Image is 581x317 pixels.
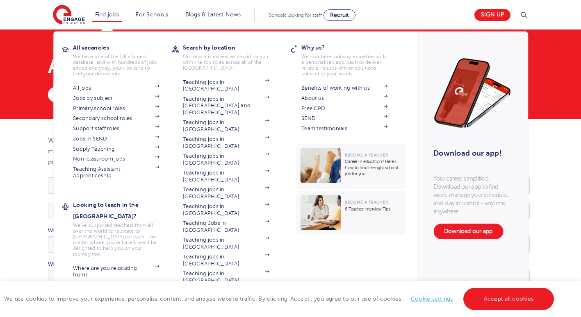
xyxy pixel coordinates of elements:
a: Team testimonials [301,125,387,132]
a: Teaching jobs in [GEOGRAPHIC_DATA] [183,79,269,93]
input: Subscribe to updates from Engage [2,214,7,220]
a: Primary school roles [73,105,159,112]
a: Sign up [474,9,510,21]
a: Benefits of working with us [301,85,387,91]
a: Teaching jobs in [GEOGRAPHIC_DATA] [183,153,269,166]
span: Schools looking for staff [269,12,322,18]
p: We have one of the UK's largest database. and with hundreds of jobs added everyday. you'll be sur... [73,54,159,77]
a: Teaching jobs in [GEOGRAPHIC_DATA] [183,119,269,133]
a: Teaching jobs in [GEOGRAPHIC_DATA] [183,203,269,217]
a: Teaching jobs in [GEOGRAPHIC_DATA] [183,136,269,149]
a: Teaching Assistant Apprenticeship [73,166,159,179]
a: Teaching jobs in [GEOGRAPHIC_DATA] and [GEOGRAPHIC_DATA] [183,96,269,116]
p: 6 Teacher Interview Tips [345,206,402,212]
span: Recruit [330,12,349,18]
a: Jobs by subject [73,95,159,102]
h3: Download our app! [433,144,508,162]
a: Teaching jobs in [GEOGRAPHIC_DATA] [183,186,269,200]
p: We've supported teachers from all over the world to relocate to [GEOGRAPHIC_DATA] to teach - no m... [73,222,159,257]
p: Our reach is extensive providing you with the top roles across all of the [GEOGRAPHIC_DATA] [183,54,269,71]
a: Become a TeacherCareer in education? Here’s how to find the right school job for you [296,144,408,189]
a: Jobs in SEND [73,136,159,142]
h3: Search by location [183,42,281,53]
input: *Last name [243,2,482,18]
a: Teaching jobs in [GEOGRAPHIC_DATA] [183,254,269,267]
a: About us [301,95,387,102]
a: Non-classroom jobs [73,156,159,162]
input: *Contact Number [243,27,482,43]
h3: All vacancies [73,42,171,53]
a: All jobs [73,85,159,91]
a: All vacanciesWe have one of the UK's largest database. and with hundreds of jobs added everyday. ... [73,42,171,77]
p: We will store your first name, last name, email address, contact number, location and CV to enabl... [48,135,367,168]
a: Free CPD [301,105,387,112]
h1: Application Form [48,57,533,76]
a: Find jobs [95,11,119,18]
a: Recruit [324,9,355,21]
a: Looking to teach in the [GEOGRAPHIC_DATA]?We've supported teachers from all over the world to rel... [73,199,171,257]
a: Blogs & Latest News [185,11,241,18]
a: Support staff roles [73,125,159,132]
a: For Schools [136,11,168,18]
a: Supply Teaching [73,146,159,152]
a: Teaching jobs in [GEOGRAPHIC_DATA] [183,270,269,284]
a: Where are you relocating from? [73,265,159,279]
a: Teaching jobs in [GEOGRAPHIC_DATA] [183,170,269,183]
p: We combine industry expertise with a personalised approach to deliver reliable, results-driven so... [301,54,387,77]
a: Teaching jobs in [GEOGRAPHIC_DATA] [183,237,269,250]
span: Subscribe to updates from Engage [9,215,91,221]
a: Search by locationOur reach is extensive providing you with the top roles across all of the [GEOG... [183,42,281,71]
a: Download our app [433,224,503,239]
a: Why us?We combine industry expertise with a personalised approach to deliver reliable, results-dr... [301,42,400,77]
span: Become a Teacher [345,200,388,204]
a: Accept all cookies [463,288,554,310]
a: SEND [301,115,387,122]
p: Your career, simplified. Download our app to find work, manage your schedule, and stay in control... [433,174,511,215]
a: Teaching Jobs in [GEOGRAPHIC_DATA] [183,220,269,233]
a: Become a Teacher6 Teacher Interview Tips [296,191,408,234]
h3: Why us? [301,42,400,53]
a: Back [48,87,82,102]
span: We use cookies to improve your experience, personalise content, and analyse website traffic. By c... [4,296,556,302]
h3: Looking to teach in the [GEOGRAPHIC_DATA]? [73,199,171,222]
span: Become a Teacher [345,153,388,157]
a: Cookie settings [411,296,453,302]
img: Engage Education [53,5,85,25]
a: Secondary school roles [73,115,159,122]
p: Career in education? Here’s how to find the right school job for you [345,158,402,177]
